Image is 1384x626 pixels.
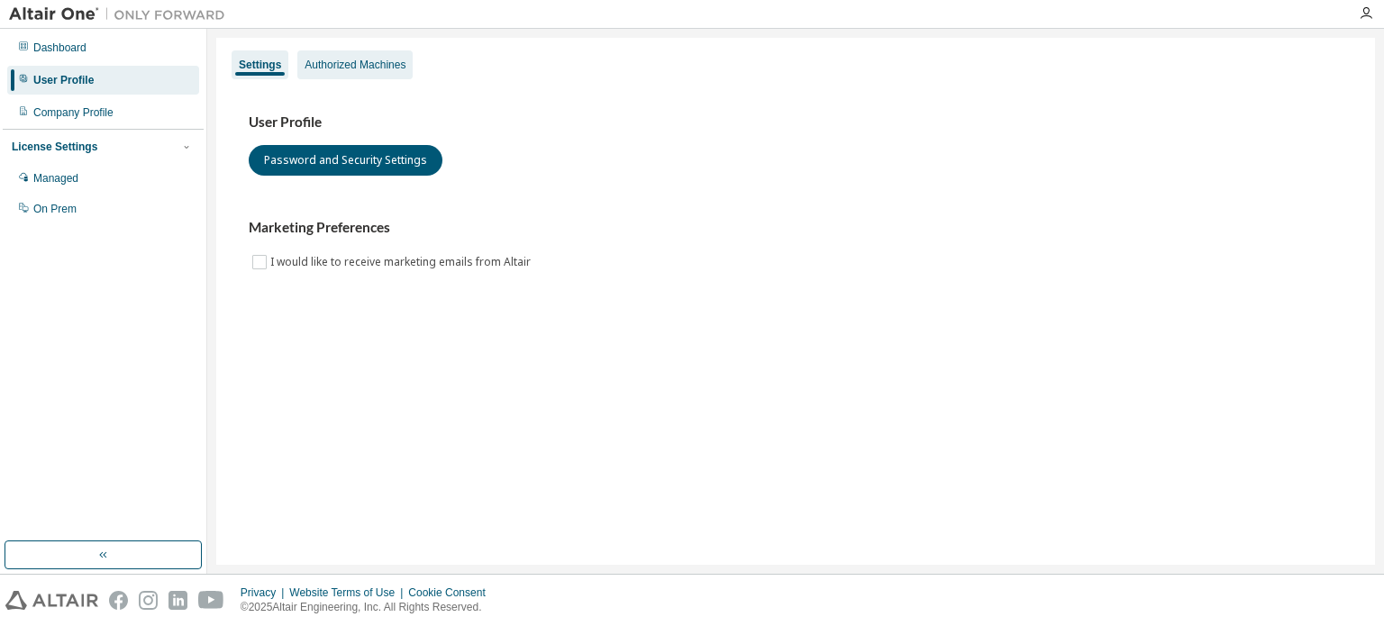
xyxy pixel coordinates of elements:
[9,5,234,23] img: Altair One
[168,591,187,610] img: linkedin.svg
[5,591,98,610] img: altair_logo.svg
[270,251,534,273] label: I would like to receive marketing emails from Altair
[33,73,94,87] div: User Profile
[239,58,281,72] div: Settings
[12,140,97,154] div: License Settings
[408,585,496,600] div: Cookie Consent
[198,591,224,610] img: youtube.svg
[249,113,1343,132] h3: User Profile
[289,585,408,600] div: Website Terms of Use
[305,58,405,72] div: Authorized Machines
[33,105,114,120] div: Company Profile
[241,600,496,615] p: © 2025 Altair Engineering, Inc. All Rights Reserved.
[33,202,77,216] div: On Prem
[249,145,442,176] button: Password and Security Settings
[241,585,289,600] div: Privacy
[33,41,86,55] div: Dashboard
[249,219,1343,237] h3: Marketing Preferences
[109,591,128,610] img: facebook.svg
[139,591,158,610] img: instagram.svg
[33,171,78,186] div: Managed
